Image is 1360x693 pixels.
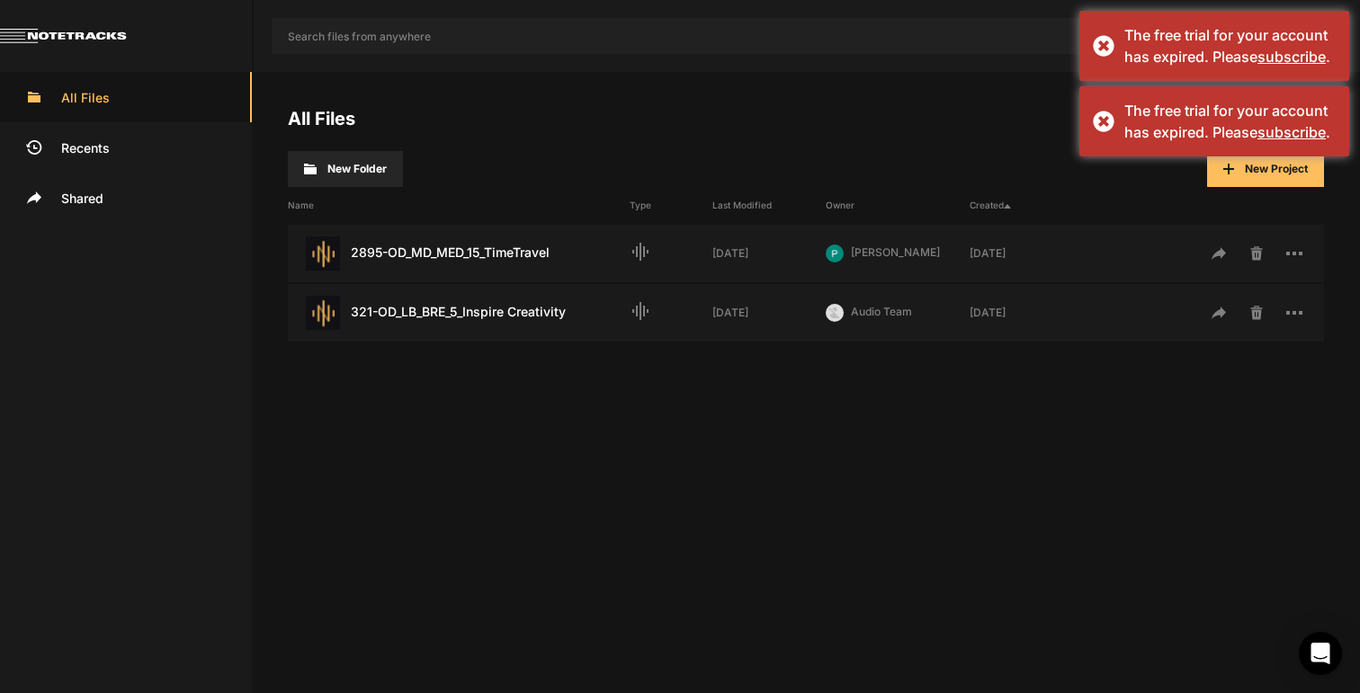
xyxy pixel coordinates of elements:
[712,199,826,212] div: Last Modified
[851,305,912,318] span: Audio Team
[1207,151,1324,187] button: New Project
[306,236,340,271] img: star-track.png
[288,199,630,212] div: Name
[970,245,1083,262] div: [DATE]
[288,151,403,187] button: New Folder
[272,18,1157,54] input: Search files from anywhere
[288,236,630,271] div: 2895-OD_MD_MED_15_TimeTravel
[1124,24,1336,67] div: The free trial for your account has expired. Please .
[826,244,844,262] img: ACg8ocK2_7AM7z2z6jSroFv8AAIBqvSsYiLxF7dFzk16-E4UVv09gA=s96-c
[712,305,826,321] div: [DATE]
[970,305,1083,321] div: [DATE]
[306,296,340,330] img: star-track.png
[1245,162,1308,175] span: New Project
[630,199,712,212] div: Type
[630,241,651,262] mat-icon: Audio
[630,300,651,322] mat-icon: Audio
[1257,123,1326,141] a: subscribe
[970,199,1083,212] div: Created
[1257,48,1326,66] a: subscribe
[851,245,940,259] span: [PERSON_NAME]
[712,245,826,262] div: [DATE]
[288,296,630,330] div: 321-OD_LB_BRE_5_Inspire Creativity
[288,108,355,129] a: All Files
[1124,100,1336,143] div: The free trial for your account has expired. Please .
[1299,632,1342,675] div: Open Intercom Messenger
[826,199,970,212] div: Owner
[826,304,844,322] img: ACg8ocLu3IjZ0q4g3Sv-67rBggf13R-7caSq40_txJsJBEcwv2RmFg=s96-c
